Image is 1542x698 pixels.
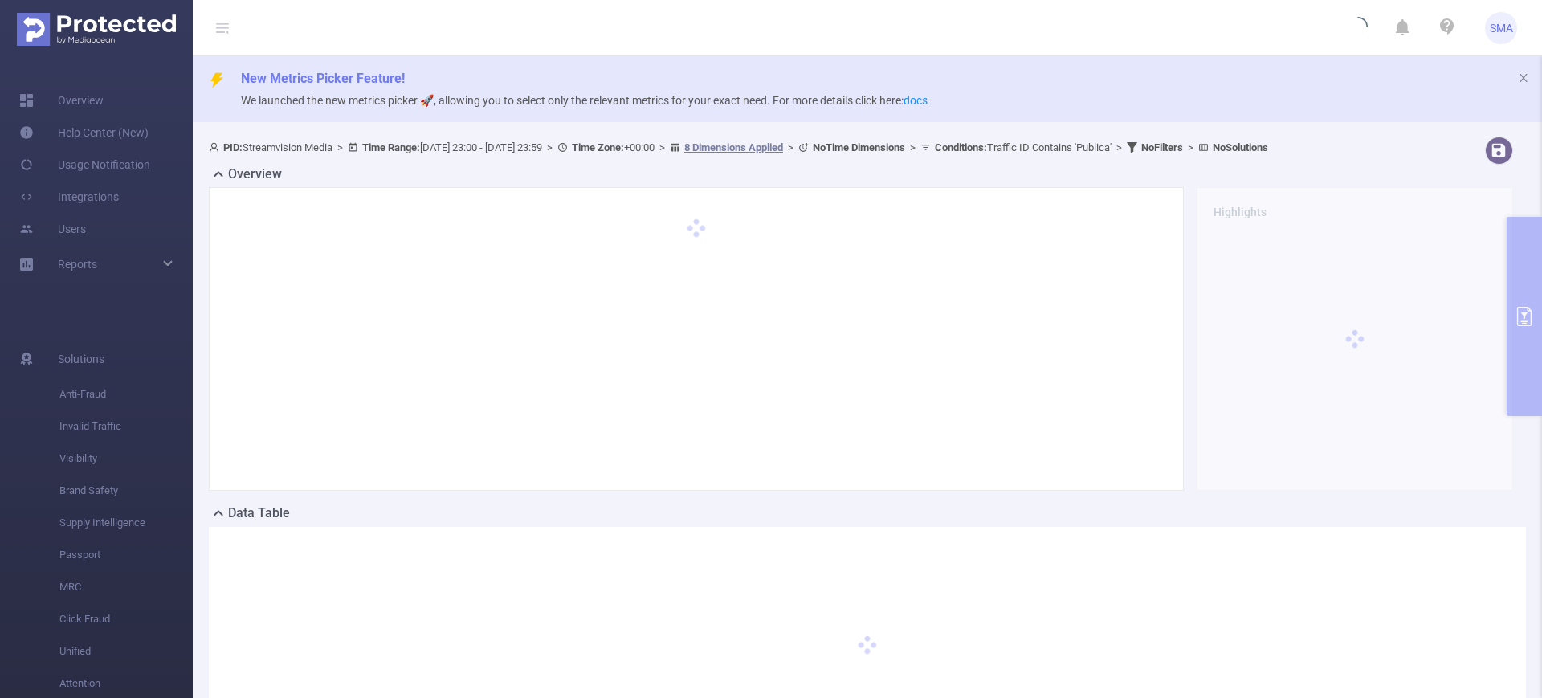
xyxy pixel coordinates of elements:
u: 8 Dimensions Applied [684,141,783,153]
a: Users [19,213,86,245]
span: Reports [58,258,97,271]
span: SMA [1490,12,1513,44]
span: > [1183,141,1198,153]
span: > [655,141,670,153]
img: Protected Media [17,13,176,46]
b: No Filters [1141,141,1183,153]
a: Help Center (New) [19,116,149,149]
span: Supply Intelligence [59,507,193,539]
span: Passport [59,539,193,571]
span: > [542,141,557,153]
span: New Metrics Picker Feature! [241,71,405,86]
span: Streamvision Media [DATE] 23:00 - [DATE] 23:59 +00:00 [209,141,1268,153]
span: Invalid Traffic [59,410,193,443]
b: No Time Dimensions [813,141,905,153]
b: No Solutions [1213,141,1268,153]
b: Time Zone: [572,141,624,153]
span: Visibility [59,443,193,475]
span: Anti-Fraud [59,378,193,410]
a: docs [904,94,928,107]
span: MRC [59,571,193,603]
span: > [783,141,798,153]
span: > [332,141,348,153]
span: Traffic ID Contains 'Publica' [935,141,1112,153]
i: icon: user [209,142,223,153]
button: icon: close [1518,69,1529,87]
b: Conditions : [935,141,987,153]
h2: Data Table [228,504,290,523]
a: Reports [58,248,97,280]
span: Solutions [58,343,104,375]
b: Time Range: [362,141,420,153]
a: Usage Notification [19,149,150,181]
i: icon: loading [1348,17,1368,39]
span: Click Fraud [59,603,193,635]
span: Brand Safety [59,475,193,507]
a: Integrations [19,181,119,213]
i: icon: thunderbolt [209,72,225,88]
i: icon: close [1518,72,1529,84]
h2: Overview [228,165,282,184]
a: Overview [19,84,104,116]
b: PID: [223,141,243,153]
span: We launched the new metrics picker 🚀, allowing you to select only the relevant metrics for your e... [241,94,928,107]
span: Unified [59,635,193,667]
span: > [905,141,920,153]
span: > [1112,141,1127,153]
